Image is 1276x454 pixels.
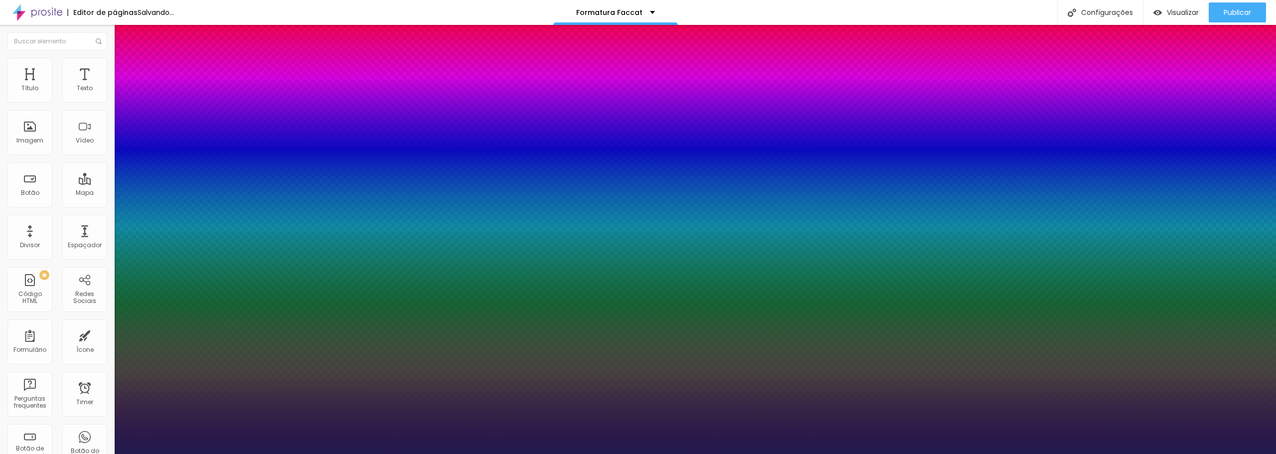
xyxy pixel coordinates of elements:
div: Salvando... [138,9,174,16]
img: Icone [96,38,102,44]
input: Buscar elemento [7,32,107,50]
div: Código HTML [10,291,49,305]
div: Botão [21,189,39,196]
div: Divisor [20,242,40,249]
span: Visualizar [1167,8,1199,16]
div: Espaçador [68,242,102,249]
div: Vídeo [76,137,94,144]
button: Visualizar [1143,2,1209,22]
div: Mapa [76,189,94,196]
img: view-1.svg [1153,8,1162,17]
p: Formatura Faccat [576,9,642,16]
div: Timer [76,399,93,406]
span: Publicar [1224,8,1251,16]
div: Título [21,85,38,92]
img: Icone [1068,8,1076,17]
div: Imagem [16,137,43,144]
div: Editor de páginas [67,9,138,16]
div: Ícone [76,346,94,353]
div: Redes Sociais [65,291,104,305]
div: Texto [77,85,93,92]
button: Publicar [1209,2,1266,22]
div: Perguntas frequentes [10,395,49,410]
div: Formulário [13,346,46,353]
